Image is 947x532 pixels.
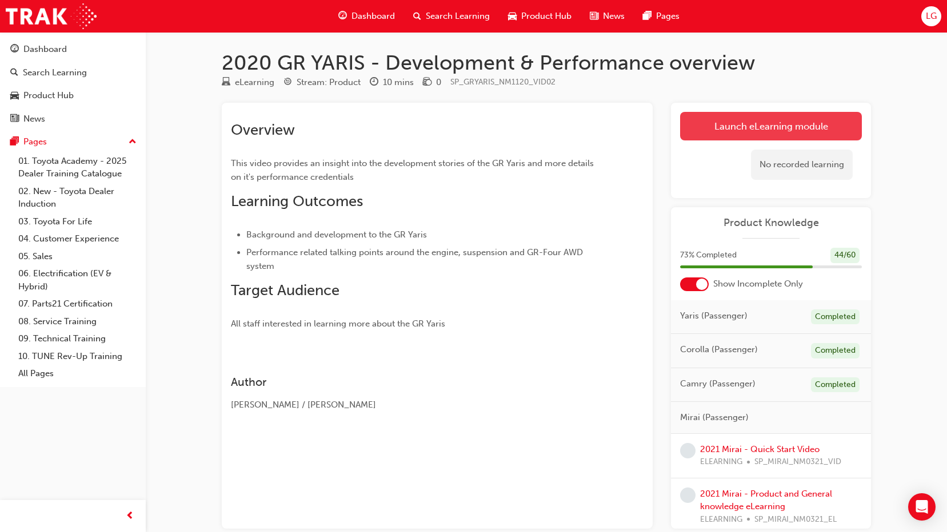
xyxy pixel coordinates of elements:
[643,9,652,23] span: pages-icon
[426,10,490,23] span: Search Learning
[713,277,803,291] span: Show Incomplete Only
[700,489,832,512] a: 2021 Mirai - Product and General knowledge eLearning
[14,248,141,265] a: 05. Sales
[5,62,141,83] a: Search Learning
[231,398,602,412] div: [PERSON_NAME] / [PERSON_NAME]
[700,513,742,526] span: ELEARNING
[231,319,445,329] span: All staff interested in learning more about the GR Yaris
[656,10,680,23] span: Pages
[450,77,556,87] span: Learning resource code
[680,377,756,390] span: Camry (Passenger)
[921,6,941,26] button: LG
[231,158,596,182] span: This video provides an insight into the development stories of the GR Yaris and more details on i...
[680,309,748,323] span: Yaris (Passenger)
[283,78,292,88] span: target-icon
[14,295,141,313] a: 07. Parts21 Certification
[370,78,378,88] span: clock-icon
[126,509,134,523] span: prev-icon
[23,43,67,56] div: Dashboard
[14,152,141,183] a: 01. Toyota Academy - 2025 Dealer Training Catalogue
[297,76,361,89] div: Stream: Product
[338,9,347,23] span: guage-icon
[700,456,742,469] span: ELEARNING
[23,66,87,79] div: Search Learning
[23,135,47,148] div: Pages
[351,10,395,23] span: Dashboard
[413,9,421,23] span: search-icon
[423,75,441,90] div: Price
[5,39,141,60] a: Dashboard
[231,376,602,389] h3: Author
[222,50,871,75] h1: 2020 GR YARIS - Development & Performance overview
[10,114,19,124] span: news-icon
[5,108,141,130] a: News
[283,75,361,90] div: Stream
[10,91,19,101] span: car-icon
[751,150,853,180] div: No recorded learning
[14,330,141,348] a: 09. Technical Training
[680,443,696,458] span: learningRecordVerb_NONE-icon
[14,365,141,382] a: All Pages
[5,131,141,152] button: Pages
[246,229,427,240] span: Background and development to the GR Yaris
[811,309,860,325] div: Completed
[423,78,431,88] span: money-icon
[14,183,141,213] a: 02. New - Toyota Dealer Induction
[14,213,141,231] a: 03. Toyota For Life
[680,249,737,262] span: 73 % Completed
[231,192,363,210] span: Learning Outcomes
[5,37,141,131] button: DashboardSearch LearningProduct HubNews
[634,5,689,28] a: pages-iconPages
[231,121,295,139] span: Overview
[14,313,141,331] a: 08. Service Training
[436,76,441,89] div: 0
[404,5,499,28] a: search-iconSearch Learning
[246,247,585,271] span: Performance related talking points around the engine, suspension and GR-Four AWD system
[811,343,860,358] div: Completed
[700,444,820,454] a: 2021 Mirai - Quick Start Video
[581,5,634,28] a: news-iconNews
[811,377,860,393] div: Completed
[370,75,414,90] div: Duration
[10,45,19,55] span: guage-icon
[680,487,696,503] span: learningRecordVerb_NONE-icon
[680,343,758,356] span: Corolla (Passenger)
[926,10,937,23] span: LG
[329,5,404,28] a: guage-iconDashboard
[680,216,862,229] a: Product Knowledge
[754,456,841,469] span: SP_MIRAI_NM0321_VID
[10,68,18,78] span: search-icon
[222,75,274,90] div: Type
[830,248,860,263] div: 44 / 60
[521,10,572,23] span: Product Hub
[754,513,837,526] span: SP_MIRAI_NM0321_EL
[6,3,97,29] img: Trak
[680,112,862,140] a: Launch eLearning module
[14,230,141,248] a: 04. Customer Experience
[23,112,45,126] div: News
[23,89,74,102] div: Product Hub
[235,76,274,89] div: eLearning
[680,411,749,424] span: Mirai (Passenger)
[508,9,517,23] span: car-icon
[590,9,598,23] span: news-icon
[231,281,339,299] span: Target Audience
[10,137,19,147] span: pages-icon
[383,76,414,89] div: 10 mins
[5,85,141,106] a: Product Hub
[129,135,137,150] span: up-icon
[499,5,581,28] a: car-iconProduct Hub
[14,348,141,365] a: 10. TUNE Rev-Up Training
[222,78,230,88] span: learningResourceType_ELEARNING-icon
[603,10,625,23] span: News
[14,265,141,295] a: 06. Electrification (EV & Hybrid)
[908,493,936,521] div: Open Intercom Messenger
